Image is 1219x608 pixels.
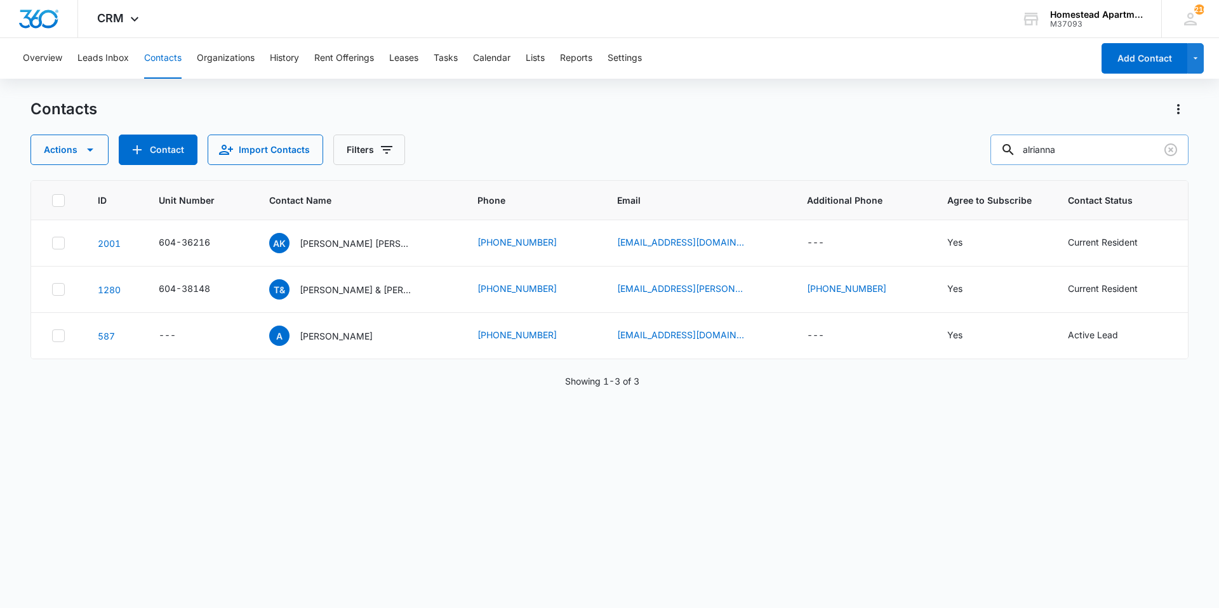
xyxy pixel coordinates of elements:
[947,235,985,251] div: Agree to Subscribe - Yes - Select to Edit Field
[1068,328,1141,343] div: Contact Status - Active Lead - Select to Edit Field
[560,38,592,79] button: Reports
[98,331,115,341] a: Navigate to contact details page for Adrianna
[30,135,109,165] button: Actions
[608,38,642,79] button: Settings
[1161,140,1181,160] button: Clear
[269,279,290,300] span: T&
[617,328,744,341] a: [EMAIL_ADDRESS][DOMAIN_NAME]
[1068,282,1161,297] div: Contact Status - Current Resident - Select to Edit Field
[807,235,824,251] div: ---
[1194,4,1204,15] span: 216
[300,329,373,343] p: [PERSON_NAME]
[565,374,639,388] p: Showing 1-3 of 3
[1068,235,1138,249] div: Current Resident
[617,282,744,295] a: [EMAIL_ADDRESS][PERSON_NAME][DOMAIN_NAME]
[159,235,210,249] div: 604-36216
[269,279,437,300] div: Contact Name - Tanner & Arianna Teaff - Select to Edit Field
[617,328,767,343] div: Email - ancollier6@gmail.com - Select to Edit Field
[434,38,458,79] button: Tasks
[159,194,239,207] span: Unit Number
[1168,99,1189,119] button: Actions
[617,194,758,207] span: Email
[477,194,568,207] span: Phone
[269,326,290,346] span: A
[1102,43,1187,74] button: Add Contact
[617,235,767,251] div: Email - airianakrysten7@gmail.com - Select to Edit Field
[1068,235,1161,251] div: Contact Status - Current Resident - Select to Edit Field
[807,328,824,343] div: ---
[300,237,414,250] p: [PERSON_NAME] [PERSON_NAME]
[807,235,847,251] div: Additional Phone - - Select to Edit Field
[23,38,62,79] button: Overview
[159,328,176,343] div: ---
[947,328,963,341] div: Yes
[477,328,580,343] div: Phone - (720) 415-0615 - Select to Edit Field
[477,328,557,341] a: [PHONE_NUMBER]
[270,38,299,79] button: History
[144,38,182,79] button: Contacts
[990,135,1189,165] input: Search Contacts
[269,233,290,253] span: AK
[807,282,909,297] div: Additional Phone - (970) 451-7970 - Select to Edit Field
[947,328,985,343] div: Agree to Subscribe - Yes - Select to Edit Field
[208,135,323,165] button: Import Contacts
[1068,328,1118,341] div: Active Lead
[1068,194,1149,207] span: Contact Status
[30,100,97,119] h1: Contacts
[617,282,767,297] div: Email - arianna.tanner.2017@gmail.com - Select to Edit Field
[947,282,963,295] div: Yes
[98,238,121,249] a: Navigate to contact details page for Alriana Krysten Villarreal Anthony G. Villarreal
[1068,282,1138,295] div: Current Resident
[159,328,199,343] div: Unit Number - - Select to Edit Field
[98,284,121,295] a: Navigate to contact details page for Tanner & Arianna Teaff
[947,235,963,249] div: Yes
[389,38,418,79] button: Leases
[1050,20,1143,29] div: account id
[269,233,437,253] div: Contact Name - Alriana Krysten Villarreal Anthony G. Villarreal - Select to Edit Field
[477,282,557,295] a: [PHONE_NUMBER]
[269,326,396,346] div: Contact Name - Adrianna - Select to Edit Field
[617,235,744,249] a: [EMAIL_ADDRESS][DOMAIN_NAME]
[97,11,124,25] span: CRM
[947,194,1038,207] span: Agree to Subscribe
[807,194,916,207] span: Additional Phone
[119,135,197,165] button: Add Contact
[1194,4,1204,15] div: notifications count
[159,282,210,295] div: 604-38148
[526,38,545,79] button: Lists
[473,38,510,79] button: Calendar
[197,38,255,79] button: Organizations
[807,328,847,343] div: Additional Phone - - Select to Edit Field
[159,235,233,251] div: Unit Number - 604-36216 - Select to Edit Field
[77,38,129,79] button: Leads Inbox
[98,194,110,207] span: ID
[269,194,429,207] span: Contact Name
[159,282,233,297] div: Unit Number - 604-38148 - Select to Edit Field
[314,38,374,79] button: Rent Offerings
[807,282,886,295] a: [PHONE_NUMBER]
[333,135,405,165] button: Filters
[477,282,580,297] div: Phone - (970) 980-1141 - Select to Edit Field
[300,283,414,296] p: [PERSON_NAME] & [PERSON_NAME]
[477,235,580,251] div: Phone - (970) 910-9756 - Select to Edit Field
[477,235,557,249] a: [PHONE_NUMBER]
[1050,10,1143,20] div: account name
[947,282,985,297] div: Agree to Subscribe - Yes - Select to Edit Field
